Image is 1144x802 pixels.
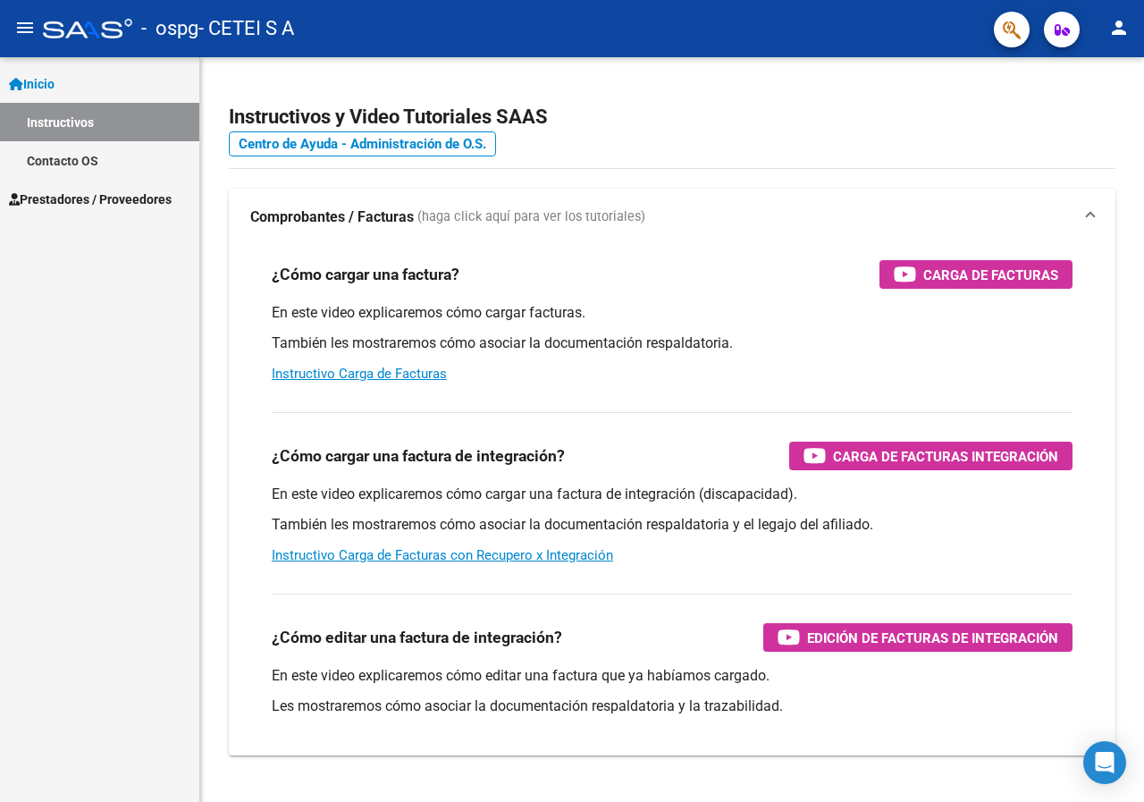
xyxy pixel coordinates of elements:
span: Carga de Facturas [923,264,1058,286]
span: (haga click aquí para ver los tutoriales) [417,207,645,227]
span: Prestadores / Proveedores [9,190,172,209]
mat-icon: person [1108,17,1130,38]
button: Carga de Facturas [879,260,1072,289]
p: También les mostraremos cómo asociar la documentación respaldatoria y el legajo del afiliado. [272,515,1072,535]
p: En este video explicaremos cómo cargar una factura de integración (discapacidad). [272,485,1072,504]
a: Instructivo Carga de Facturas [272,366,447,382]
button: Edición de Facturas de integración [763,623,1072,652]
h2: Instructivos y Video Tutoriales SAAS [229,100,1115,134]
a: Centro de Ayuda - Administración de O.S. [229,131,496,156]
span: Carga de Facturas Integración [833,445,1058,468]
span: - CETEI S A [198,9,294,48]
p: Les mostraremos cómo asociar la documentación respaldatoria y la trazabilidad. [272,696,1072,716]
div: Open Intercom Messenger [1083,741,1126,784]
mat-icon: menu [14,17,36,38]
div: Comprobantes / Facturas (haga click aquí para ver los tutoriales) [229,246,1115,756]
strong: Comprobantes / Facturas [250,207,414,227]
a: Instructivo Carga de Facturas con Recupero x Integración [272,547,613,563]
h3: ¿Cómo cargar una factura? [272,262,459,287]
p: También les mostraremos cómo asociar la documentación respaldatoria. [272,333,1072,353]
h3: ¿Cómo editar una factura de integración? [272,625,562,650]
h3: ¿Cómo cargar una factura de integración? [272,443,565,469]
button: Carga de Facturas Integración [789,442,1072,470]
p: En este video explicaremos cómo cargar facturas. [272,303,1072,323]
p: En este video explicaremos cómo editar una factura que ya habíamos cargado. [272,666,1072,686]
span: - ospg [141,9,198,48]
mat-expansion-panel-header: Comprobantes / Facturas (haga click aquí para ver los tutoriales) [229,189,1115,246]
span: Edición de Facturas de integración [807,627,1058,649]
span: Inicio [9,74,55,94]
